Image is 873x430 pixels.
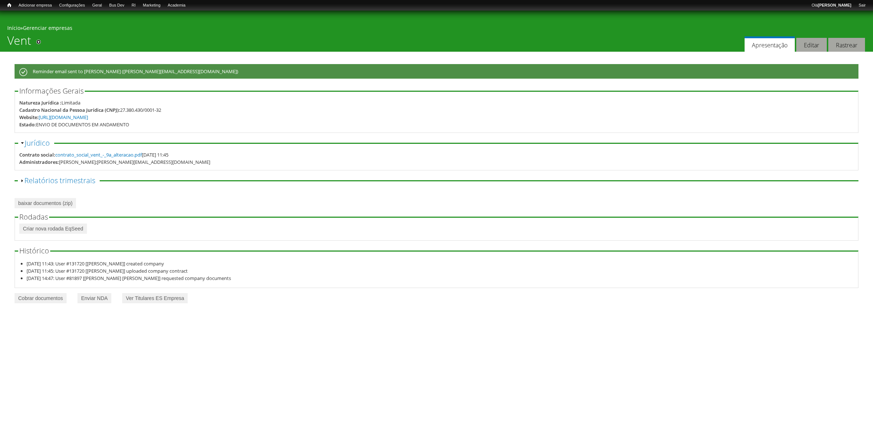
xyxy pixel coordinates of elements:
[796,38,827,52] a: Editar
[818,3,851,7] strong: [PERSON_NAME]
[19,121,36,128] div: Estado:
[7,24,866,33] div: »
[855,2,869,9] a: Sair
[88,2,105,9] a: Geral
[19,212,48,222] span: Rodadas
[19,224,87,234] a: Criar nova rodada EqSeed
[15,293,67,303] a: Cobrar documentos
[24,175,95,185] a: Relatórios trimestrais
[164,2,189,9] a: Academia
[59,158,210,166] div: [PERSON_NAME];[PERSON_NAME][EMAIL_ADDRESS][DOMAIN_NAME]
[4,2,15,9] a: Início
[19,114,39,121] div: Website:
[745,36,795,52] a: Apresentação
[15,64,858,79] div: Reminder email sent to [PERSON_NAME] ([PERSON_NAME][EMAIL_ADDRESS][DOMAIN_NAME])
[128,2,139,9] a: RI
[55,151,168,158] span: [DATE] 11:45
[19,151,55,158] div: Contrato social:
[27,260,854,267] li: [DATE] 11:43: User #131720 [[PERSON_NAME]] created company
[39,114,88,121] a: [URL][DOMAIN_NAME]
[139,2,164,9] a: Marketing
[27,267,854,275] li: [DATE] 11:45: User #131720 [[PERSON_NAME]] uploaded company contract
[27,275,854,282] li: [DATE] 14:47: User #81897 [[PERSON_NAME] [PERSON_NAME]] requested company documents
[19,158,59,166] div: Administradores:
[56,2,89,9] a: Configurações
[36,121,129,128] div: ENVIO DE DOCUMENTOS EM ANDAMENTO
[7,24,20,31] a: Início
[19,86,84,96] span: Informações Gerais
[15,2,56,9] a: Adicionar empresa
[19,106,120,114] div: Cadastro Nacional da Pessoa Jurídica (CNPJ):
[23,24,72,31] a: Gerenciar empresas
[55,151,142,158] a: contrato_social_vent_-_9a_alteracao.pdf
[105,2,128,9] a: Bus Dev
[122,293,188,303] a: Ver Titulares ES Empresa
[19,246,49,256] span: Histórico
[828,38,865,52] a: Rastrear
[61,99,80,106] div: Limitada
[120,106,161,114] div: 27.380.430/0001-32
[7,3,11,8] span: Início
[25,138,50,148] a: Jurídico
[19,99,61,106] div: Natureza Jurídica :
[15,198,76,208] a: baixar documentos (zip)
[808,2,855,9] a: Olá[PERSON_NAME]
[77,293,111,303] a: Enviar NDA
[7,33,31,52] h1: Vent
